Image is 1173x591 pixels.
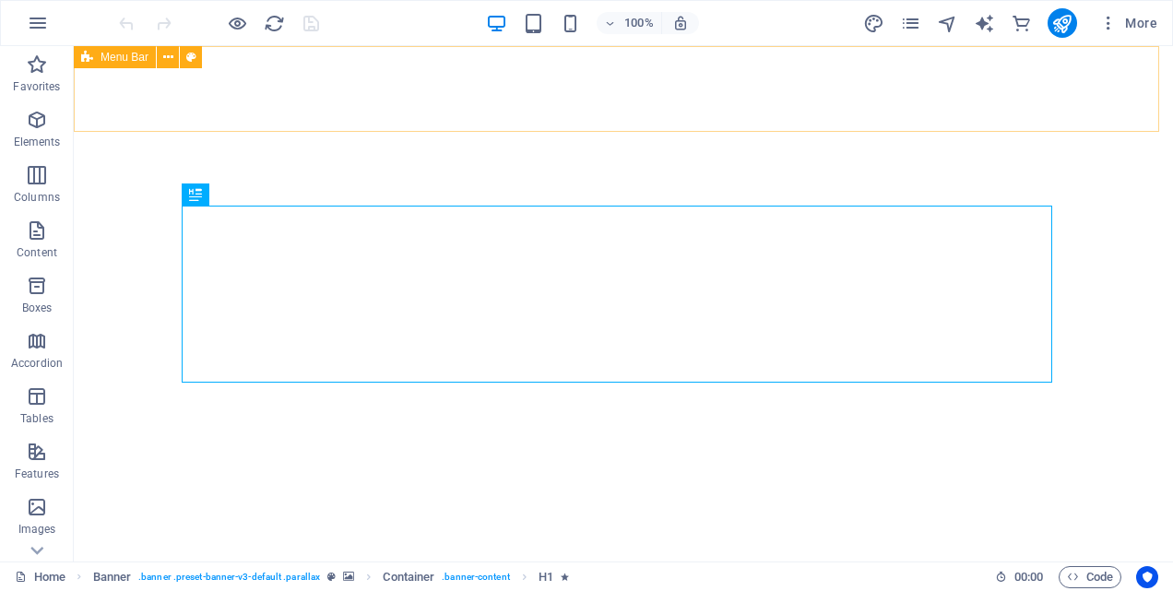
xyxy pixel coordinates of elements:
i: Publish [1051,13,1072,34]
p: Features [15,467,59,481]
h6: 100% [624,12,654,34]
i: AI Writer [974,13,995,34]
button: publish [1048,8,1077,38]
p: Elements [14,135,61,149]
button: Usercentrics [1136,566,1158,588]
button: 100% [597,12,662,34]
span: 00 00 [1014,566,1043,588]
p: Images [18,522,56,537]
p: Content [17,245,57,260]
p: Accordion [11,356,63,371]
button: Click here to leave preview mode and continue editing [226,12,248,34]
i: Commerce [1011,13,1032,34]
span: More [1099,14,1157,32]
i: On resize automatically adjust zoom level to fit chosen device. [672,15,689,31]
button: navigator [937,12,959,34]
a: Click to cancel selection. Double-click to open Pages [15,566,65,588]
span: Code [1067,566,1113,588]
span: Menu Bar [101,52,148,63]
span: Click to select. Double-click to edit [539,566,553,588]
p: Columns [14,190,60,205]
button: More [1092,8,1165,38]
button: text_generator [974,12,996,34]
i: This element is a customizable preset [327,572,336,582]
p: Favorites [13,79,60,94]
span: . banner-content [442,566,509,588]
i: Pages (Ctrl+Alt+S) [900,13,921,34]
i: Design (Ctrl+Alt+Y) [863,13,884,34]
button: Code [1059,566,1121,588]
p: Tables [20,411,53,426]
h6: Session time [995,566,1044,588]
button: reload [263,12,285,34]
i: Reload page [264,13,285,34]
button: commerce [1011,12,1033,34]
i: Navigator [937,13,958,34]
nav: breadcrumb [93,566,570,588]
i: Element contains an animation [561,572,569,582]
span: Click to select. Double-click to edit [383,566,434,588]
span: : [1027,570,1030,584]
button: pages [900,12,922,34]
i: This element contains a background [343,572,354,582]
span: Click to select. Double-click to edit [93,566,132,588]
p: Boxes [22,301,53,315]
span: . banner .preset-banner-v3-default .parallax [138,566,320,588]
button: design [863,12,885,34]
